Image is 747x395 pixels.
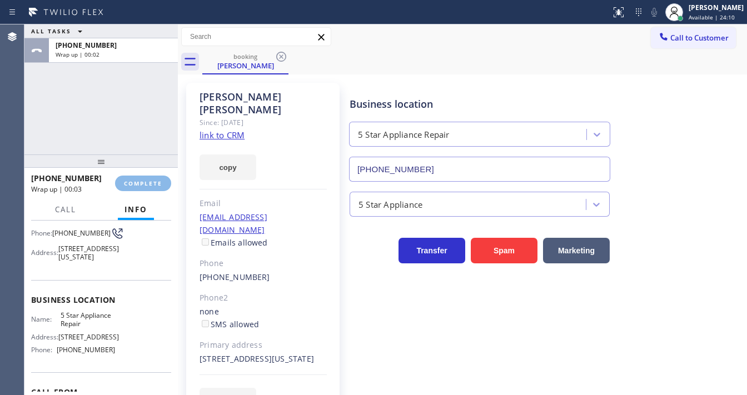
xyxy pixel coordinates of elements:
a: link to CRM [200,129,245,141]
a: [PHONE_NUMBER] [200,272,270,282]
button: Call [48,199,83,221]
div: Business location [350,97,610,112]
span: Address: [31,333,58,341]
span: [PHONE_NUMBER] [52,229,111,237]
div: Matt Sternberg [203,49,287,73]
a: [EMAIL_ADDRESS][DOMAIN_NAME] [200,212,267,235]
label: SMS allowed [200,319,259,329]
span: Name: [31,315,61,323]
button: ALL TASKS [24,24,93,38]
span: [PHONE_NUMBER] [56,41,117,50]
span: Address: [31,248,58,257]
span: Call to Customer [670,33,729,43]
span: COMPLETE [124,179,162,187]
span: Call [55,204,76,214]
div: booking [203,52,287,61]
div: Email [200,197,327,210]
div: Primary address [200,339,327,352]
input: Emails allowed [202,238,209,246]
span: Phone: [31,229,52,237]
input: SMS allowed [202,320,209,327]
span: ALL TASKS [31,27,71,35]
button: Marketing [543,238,610,263]
button: copy [200,154,256,180]
div: Since: [DATE] [200,116,327,129]
label: Emails allowed [200,237,268,248]
span: [PHONE_NUMBER] [31,173,102,183]
div: Phone [200,257,327,270]
button: COMPLETE [115,176,171,191]
span: [STREET_ADDRESS][US_STATE] [58,244,119,262]
div: 5 Star Appliance [358,198,422,211]
span: Info [124,204,147,214]
input: Search [182,28,331,46]
button: Mute [646,4,662,20]
div: [PERSON_NAME] [PERSON_NAME] [200,91,327,116]
div: none [200,306,327,331]
span: Available | 24:10 [689,13,735,21]
input: Phone Number [349,157,610,182]
span: Business location [31,294,171,305]
button: Transfer [399,238,465,263]
span: 5 Star Appliance Repair [61,311,116,328]
div: [PERSON_NAME] [689,3,744,12]
span: Phone: [31,346,57,354]
span: Wrap up | 00:03 [31,184,82,194]
div: 5 Star Appliance Repair [358,128,450,141]
div: [PERSON_NAME] [203,61,287,71]
div: [STREET_ADDRESS][US_STATE] [200,353,327,366]
button: Spam [471,238,537,263]
span: [PHONE_NUMBER] [57,346,115,354]
button: Info [118,199,154,221]
div: Phone2 [200,292,327,304]
span: Wrap up | 00:02 [56,51,99,58]
span: [STREET_ADDRESS] [58,333,119,341]
button: Call to Customer [651,27,736,48]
